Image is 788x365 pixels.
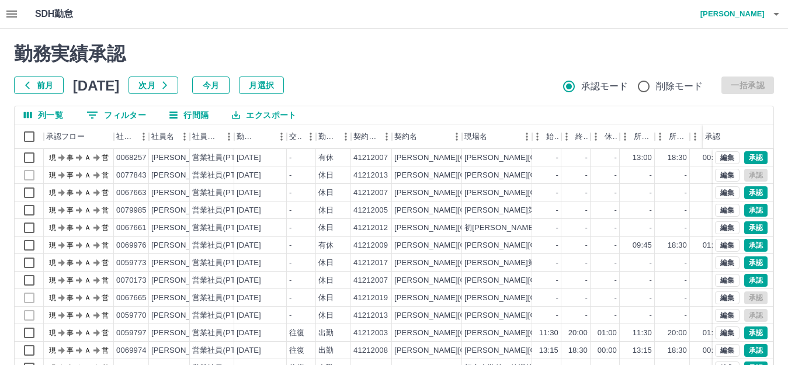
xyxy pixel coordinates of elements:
[556,223,558,234] div: -
[556,187,558,199] div: -
[556,170,558,181] div: -
[650,275,652,286] div: -
[102,189,109,197] text: 営
[585,258,588,269] div: -
[464,258,655,269] div: [PERSON_NAME]第一小学校区第3 放課後児童クラブ
[605,124,617,149] div: 休憩
[49,346,56,354] text: 現
[568,345,588,356] div: 18:30
[668,152,687,164] div: 18:30
[394,240,539,251] div: [PERSON_NAME][GEOGRAPHIC_DATA]
[318,124,337,149] div: 勤務区分
[116,258,147,269] div: 0059773
[318,310,334,321] div: 休日
[353,187,388,199] div: 41212007
[615,293,617,304] div: -
[394,328,539,339] div: [PERSON_NAME][GEOGRAPHIC_DATA]
[394,275,539,286] div: [PERSON_NAME][GEOGRAPHIC_DATA]
[353,293,388,304] div: 41212019
[289,345,304,356] div: 往復
[394,293,539,304] div: [PERSON_NAME][GEOGRAPHIC_DATA]
[585,170,588,181] div: -
[44,124,114,149] div: 承認フロー
[318,345,334,356] div: 出勤
[192,310,254,321] div: 営業社員(PT契約)
[289,240,291,251] div: -
[67,259,74,267] text: 事
[633,240,652,251] div: 09:45
[546,124,559,149] div: 始業
[585,275,588,286] div: -
[49,189,56,197] text: 現
[67,171,74,179] text: 事
[448,128,466,145] button: メニュー
[116,345,147,356] div: 0069974
[556,205,558,216] div: -
[289,124,302,149] div: 交通費
[192,275,254,286] div: 営業社員(PT契約)
[234,124,287,149] div: 勤務日
[615,205,617,216] div: -
[318,240,334,251] div: 有休
[615,152,617,164] div: -
[190,124,234,149] div: 社員区分
[67,206,74,214] text: 事
[151,293,215,304] div: [PERSON_NAME]
[394,258,539,269] div: [PERSON_NAME][GEOGRAPHIC_DATA]
[237,205,261,216] div: [DATE]
[715,326,740,339] button: 編集
[102,206,109,214] text: 営
[237,187,261,199] div: [DATE]
[273,128,290,145] button: メニュー
[102,276,109,284] text: 営
[585,223,588,234] div: -
[394,205,539,216] div: [PERSON_NAME][GEOGRAPHIC_DATA]
[289,310,291,321] div: -
[394,345,539,356] div: [PERSON_NAME][GEOGRAPHIC_DATA]
[116,293,147,304] div: 0067665
[237,345,261,356] div: [DATE]
[556,240,558,251] div: -
[192,205,254,216] div: 営業社員(PT契約)
[591,124,620,149] div: 休憩
[650,170,652,181] div: -
[353,223,388,234] div: 41212012
[84,241,91,249] text: Ａ
[192,77,230,94] button: 今月
[685,205,687,216] div: -
[744,256,768,269] button: 承認
[223,106,306,124] button: エクスポート
[49,224,56,232] text: 現
[462,124,532,149] div: 現場名
[114,124,149,149] div: 社員番号
[84,154,91,162] text: Ａ
[353,240,388,251] div: 41212009
[116,152,147,164] div: 0068257
[116,187,147,199] div: 0067663
[351,124,392,149] div: 契約コード
[464,223,628,234] div: 初[PERSON_NAME]小学校 放課後児童クラブ
[151,275,215,286] div: [PERSON_NAME]
[633,345,652,356] div: 13:15
[318,275,334,286] div: 休日
[237,223,261,234] div: [DATE]
[705,124,720,149] div: 承認
[84,276,91,284] text: Ａ
[556,258,558,269] div: -
[650,205,652,216] div: -
[464,310,690,321] div: [PERSON_NAME][GEOGRAPHIC_DATA] 第2放課後児童クラブ
[715,256,740,269] button: 編集
[633,152,652,164] div: 13:00
[102,154,109,162] text: 営
[615,275,617,286] div: -
[744,239,768,252] button: 承認
[116,223,147,234] div: 0067661
[67,189,74,197] text: 事
[102,224,109,232] text: 営
[116,275,147,286] div: 0070173
[102,311,109,319] text: 営
[669,124,688,149] div: 所定終業
[102,171,109,179] text: 営
[84,329,91,337] text: Ａ
[116,170,147,181] div: 0077843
